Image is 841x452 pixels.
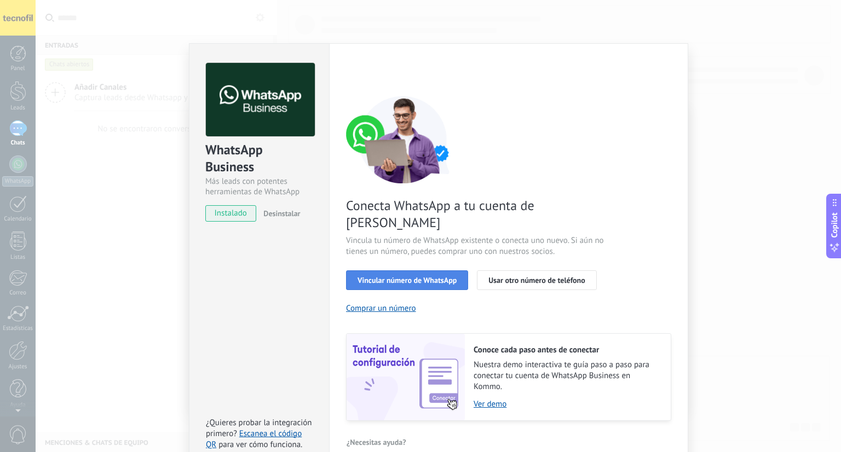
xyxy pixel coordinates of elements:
[206,418,312,439] span: ¿Quieres probar la integración primero?
[474,345,660,355] h2: Conoce cada paso antes de conectar
[263,208,300,218] span: Desinstalar
[346,270,468,290] button: Vincular número de WhatsApp
[218,439,302,450] span: para ver cómo funciona.
[259,205,300,222] button: Desinstalar
[477,270,596,290] button: Usar otro número de teléfono
[206,205,256,222] span: instalado
[347,438,406,446] span: ¿Necesitas ayuda?
[206,63,315,137] img: logo_main.png
[474,399,660,409] a: Ver demo
[474,360,660,392] span: Nuestra demo interactiva te guía paso a paso para conectar tu cuenta de WhatsApp Business en Kommo.
[346,96,461,183] img: connect number
[346,303,416,314] button: Comprar un número
[829,213,840,238] span: Copilot
[206,428,302,450] a: Escanea el código QR
[346,197,607,231] span: Conecta WhatsApp a tu cuenta de [PERSON_NAME]
[488,276,585,284] span: Usar otro número de teléfono
[346,434,407,450] button: ¿Necesitas ayuda?
[358,276,457,284] span: Vincular número de WhatsApp
[205,176,313,197] div: Más leads con potentes herramientas de WhatsApp
[346,235,607,257] span: Vincula tu número de WhatsApp existente o conecta uno nuevo. Si aún no tienes un número, puedes c...
[205,141,313,176] div: WhatsApp Business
